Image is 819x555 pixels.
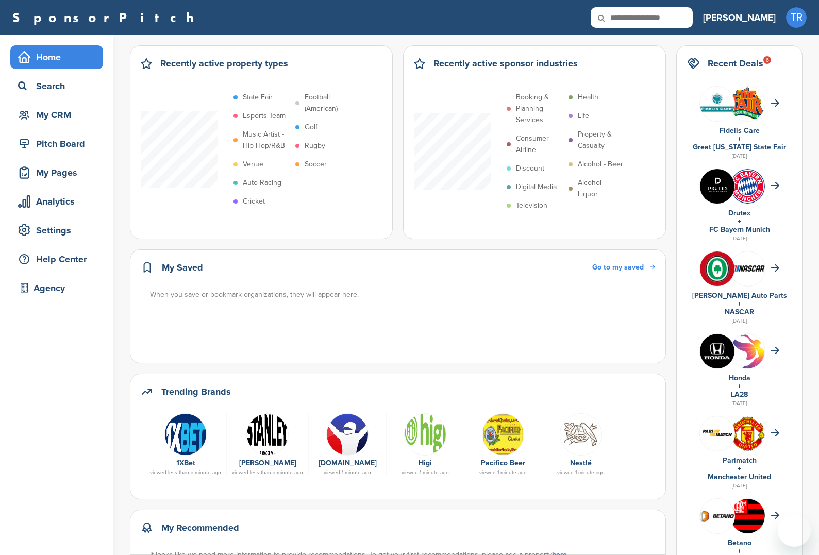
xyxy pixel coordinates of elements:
p: Property & Casualty [578,129,625,152]
a: Go to my saved [592,262,655,273]
p: Auto Racing [243,177,281,189]
a: + [738,299,741,308]
img: Screenshot 2018 08 09 at 9.03.11 am [164,413,207,456]
a: Nestlé [570,459,592,467]
div: viewed 1 minute ago [392,470,459,475]
a: [PERSON_NAME] Auto Parts [692,291,787,300]
img: La 2028 olympics logo [730,334,765,395]
div: 6 [763,56,771,64]
img: Open uri20141112 64162 1lb1st5?1415809441 [730,416,765,451]
a: Help Center [10,247,103,271]
img: V7vhzcmg 400x400 [700,251,734,286]
a: Higi [419,459,432,467]
p: Football (American) [305,92,352,114]
a: Parimatch [723,456,757,465]
p: Cricket [243,196,265,207]
a: LA28 [731,390,748,399]
span: TR [786,7,807,28]
h2: Trending Brands [161,384,231,399]
div: When you save or bookmark organizations, they will appear here. [150,289,656,300]
p: Discount [516,163,544,174]
p: Life [578,110,589,122]
a: Analytics [10,190,103,213]
h2: Recent Deals [708,56,763,71]
img: 7569886e 0a8b 4460 bc64 d028672dde70 [730,265,765,272]
a: Settings [10,218,103,242]
div: [DATE] [687,152,792,161]
h2: My Recommended [161,520,239,535]
img: Asset 1 [404,413,446,456]
p: Television [516,200,547,211]
img: 68qsl0ti 400x400 [560,413,602,456]
div: Home [15,48,103,66]
div: viewed 1 minute ago [314,470,381,475]
p: State Fair [243,92,273,103]
a: Home [10,45,103,69]
div: Settings [15,221,103,240]
p: Venue [243,159,263,170]
div: viewed 1 minute ago [470,470,537,475]
a: Data [314,413,381,455]
a: Manchester United [708,473,771,481]
p: Consumer Airline [516,133,563,156]
div: Agency [15,279,103,297]
p: Music Artist - Hip Hop/R&B [243,129,290,152]
a: + [738,134,741,143]
img: Open uri20141112 50798 syoz5n [482,413,524,456]
a: Screenshot 2018 08 09 at 9.03.11 am [150,413,221,455]
a: Drutex [728,209,750,217]
div: My Pages [15,163,103,182]
img: Images (4) [700,169,734,204]
span: Go to my saved [592,263,644,272]
img: Data?1415807839 [730,499,765,541]
a: Pacifico Beer [481,459,525,467]
div: viewed less than a minute ago [232,470,303,475]
a: [PERSON_NAME] [239,459,296,467]
img: Data [246,413,289,456]
h2: My Saved [162,260,203,275]
div: Analytics [15,192,103,211]
img: Kln5su0v 400x400 [700,334,734,368]
div: Pitch Board [15,134,103,153]
p: Rugby [305,140,325,152]
img: Download [730,87,765,121]
img: Screen shot 2018 07 10 at 12.33.29 pm [700,427,734,440]
h2: Recently active sponsor industries [433,56,578,71]
a: Search [10,74,103,98]
a: My CRM [10,103,103,127]
a: Honda [729,374,750,382]
a: 1XBet [176,459,195,467]
div: My CRM [15,106,103,124]
img: Open uri20141112 64162 1l1jknv?1415809301 [730,169,765,204]
img: Data [700,87,734,121]
p: Esports Team [243,110,286,122]
p: Golf [305,122,317,133]
p: Alcohol - Liquor [578,177,625,200]
p: Health [578,92,598,103]
div: Search [15,77,103,95]
a: + [738,382,741,391]
a: Betano [728,539,751,547]
a: FC Bayern Munich [709,225,770,234]
a: My Pages [10,161,103,184]
div: viewed less than a minute ago [150,470,221,475]
div: [DATE] [687,481,792,491]
a: Agency [10,276,103,300]
a: [DOMAIN_NAME] [319,459,377,467]
a: Pitch Board [10,132,103,156]
a: Fidelis Care [720,126,760,135]
div: [DATE] [687,316,792,326]
p: Alcohol - Beer [578,159,623,170]
a: Asset 1 [392,413,459,455]
h2: Recently active property types [160,56,288,71]
h3: [PERSON_NAME] [703,10,776,25]
a: 68qsl0ti 400x400 [547,413,614,455]
p: Soccer [305,159,327,170]
div: Help Center [15,250,103,268]
img: Betano [700,510,734,522]
a: + [738,464,741,473]
div: viewed 1 minute ago [547,470,614,475]
img: Data [326,413,369,456]
p: Booking & Planning Services [516,92,563,126]
p: Digital Media [516,181,557,193]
